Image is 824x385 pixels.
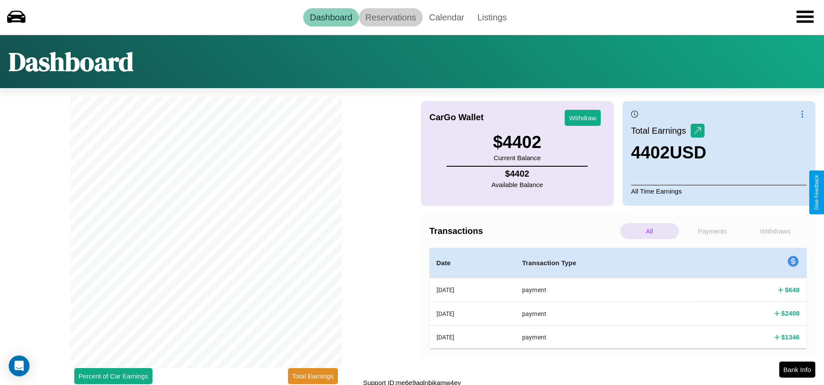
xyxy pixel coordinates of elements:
[493,132,541,152] h3: $ 4402
[631,123,691,138] p: Total Earnings
[437,258,508,268] h4: Date
[779,362,815,378] button: Bank Info
[430,112,484,122] h4: CarGo Wallet
[746,223,804,239] p: Withdraws
[515,278,697,302] th: payment
[9,355,30,376] div: Open Intercom Messenger
[491,169,543,179] h4: $ 4402
[430,302,515,325] th: [DATE]
[423,8,471,26] a: Calendar
[683,223,742,239] p: Payments
[515,302,697,325] th: payment
[430,248,807,349] table: simple table
[631,143,706,162] h3: 4402 USD
[288,368,338,384] button: Total Earnings
[522,258,690,268] h4: Transaction Type
[491,179,543,191] p: Available Balance
[515,326,697,349] th: payment
[430,326,515,349] th: [DATE]
[631,185,807,197] p: All Time Earnings
[493,152,541,164] p: Current Balance
[359,8,423,26] a: Reservations
[430,226,618,236] h4: Transactions
[9,44,133,79] h1: Dashboard
[781,309,800,318] h4: $ 2408
[74,368,152,384] button: Percent of Car Earnings
[781,332,800,342] h4: $ 1346
[303,8,359,26] a: Dashboard
[814,175,820,210] div: Give Feedback
[471,8,513,26] a: Listings
[785,285,800,294] h4: $ 648
[620,223,679,239] p: All
[430,278,515,302] th: [DATE]
[565,110,601,126] button: Withdraw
